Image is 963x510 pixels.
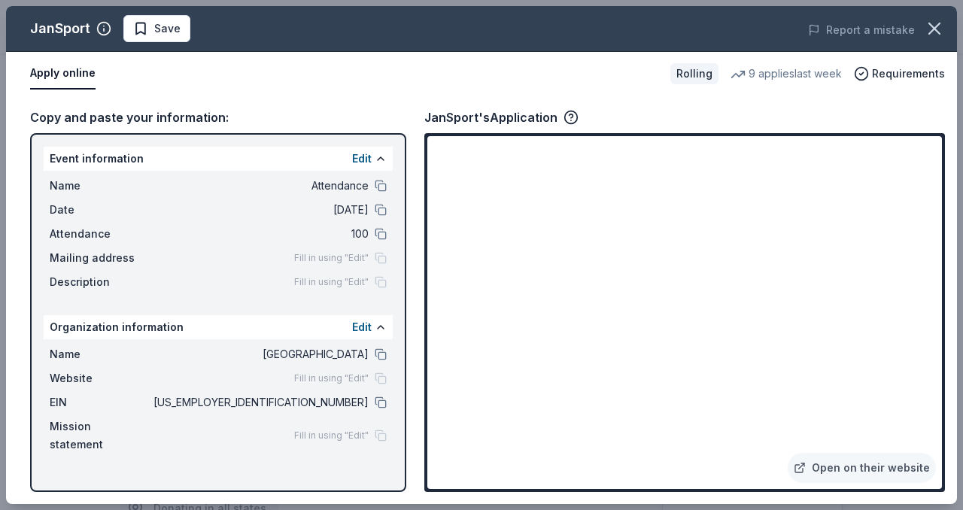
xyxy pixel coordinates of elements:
[150,345,369,363] span: [GEOGRAPHIC_DATA]
[30,58,96,90] button: Apply online
[294,276,369,288] span: Fill in using "Edit"
[352,150,372,168] button: Edit
[150,393,369,411] span: [US_EMPLOYER_IDENTIFICATION_NUMBER]
[670,63,718,84] div: Rolling
[50,345,150,363] span: Name
[30,108,406,127] div: Copy and paste your information:
[44,147,393,171] div: Event information
[872,65,945,83] span: Requirements
[30,17,90,41] div: JanSport
[294,252,369,264] span: Fill in using "Edit"
[50,417,150,454] span: Mission statement
[294,372,369,384] span: Fill in using "Edit"
[50,177,150,195] span: Name
[154,20,181,38] span: Save
[123,15,190,42] button: Save
[788,453,936,483] a: Open on their website
[50,225,150,243] span: Attendance
[150,177,369,195] span: Attendance
[50,201,150,219] span: Date
[352,318,372,336] button: Edit
[50,369,150,387] span: Website
[808,21,915,39] button: Report a mistake
[854,65,945,83] button: Requirements
[50,249,150,267] span: Mailing address
[50,393,150,411] span: EIN
[424,108,579,127] div: JanSport's Application
[50,273,150,291] span: Description
[731,65,842,83] div: 9 applies last week
[150,225,369,243] span: 100
[294,430,369,442] span: Fill in using "Edit"
[150,201,369,219] span: [DATE]
[44,315,393,339] div: Organization information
